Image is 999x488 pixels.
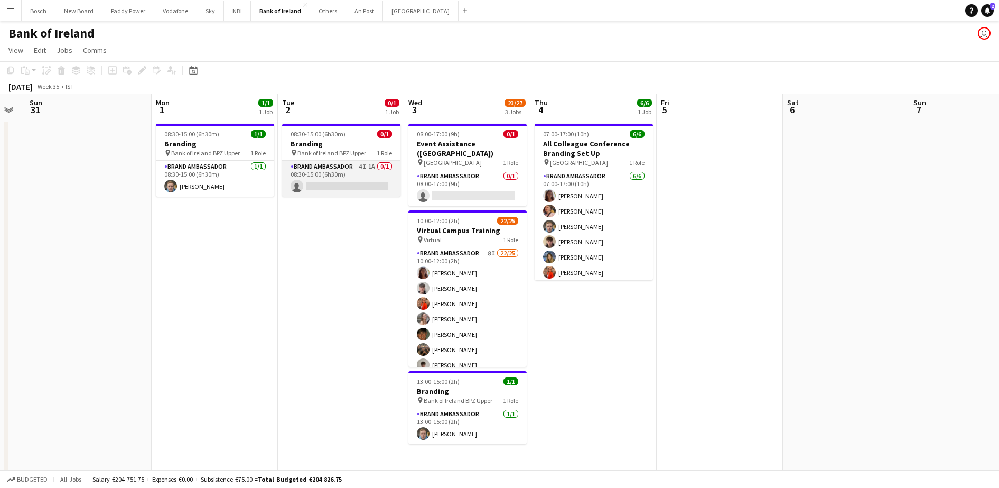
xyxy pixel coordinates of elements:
span: Bank of Ireland BPZ Upper [424,397,492,404]
span: Virtual [424,236,442,244]
app-job-card: 08:30-15:00 (6h30m)0/1Branding Bank of Ireland BPZ Upper1 RoleBrand Ambassador4I1A0/108:30-15:00 ... [282,124,400,197]
span: View [8,45,23,55]
div: 3 Jobs [505,108,525,116]
app-job-card: 13:00-15:00 (2h)1/1Branding Bank of Ireland BPZ Upper1 RoleBrand Ambassador1/113:00-15:00 (2h)[PE... [408,371,527,444]
span: [GEOGRAPHIC_DATA] [550,159,608,167]
span: 23/27 [505,99,526,107]
span: 0/1 [377,130,392,138]
span: [GEOGRAPHIC_DATA] [424,159,482,167]
span: 1 Role [629,159,645,167]
span: Week 35 [35,82,61,90]
button: Others [310,1,346,21]
span: 6/6 [630,130,645,138]
span: 1/1 [503,377,518,385]
span: 2 [281,104,294,116]
span: Sat [787,98,799,107]
span: 4 [533,104,548,116]
span: 08:30-15:00 (6h30m) [164,130,219,138]
button: New Board [55,1,102,21]
app-card-role: Brand Ambassador1/113:00-15:00 (2h)[PERSON_NAME] [408,408,527,444]
span: 1 Role [377,149,392,157]
h3: Branding [282,139,400,149]
span: 0/1 [503,130,518,138]
span: 10:00-12:00 (2h) [417,217,460,225]
a: Edit [30,43,50,57]
span: 08:30-15:00 (6h30m) [291,130,346,138]
span: 0/1 [385,99,399,107]
span: Thu [535,98,548,107]
span: Tue [282,98,294,107]
app-user-avatar: Katie Shovlin [978,27,991,40]
div: 1 Job [385,108,399,116]
app-job-card: 10:00-12:00 (2h)22/25Virtual Campus Training Virtual1 RoleBrand Ambassador8I22/2510:00-12:00 (2h)... [408,210,527,367]
span: All jobs [58,475,83,483]
span: Fri [661,98,669,107]
span: 1 [154,104,170,116]
h3: All Colleague Conference Branding Set Up [535,139,653,158]
span: 22/25 [497,217,518,225]
span: 2 [990,3,995,10]
div: 1 Job [259,108,273,116]
span: 6/6 [637,99,652,107]
span: Mon [156,98,170,107]
span: Budgeted [17,476,48,483]
span: Bank of Ireland BPZ Upper [297,149,366,157]
h3: Branding [156,139,274,149]
app-card-role: Brand Ambassador4I1A0/108:30-15:00 (6h30m) [282,161,400,197]
span: Sun [30,98,42,107]
button: An Post [346,1,383,21]
app-job-card: 08:00-17:00 (9h)0/1Event Assistance ([GEOGRAPHIC_DATA]) [GEOGRAPHIC_DATA]1 RoleBrand Ambassador0/... [408,124,527,206]
span: 1 Role [503,236,518,244]
h3: Virtual Campus Training [408,226,527,235]
a: 2 [981,4,994,17]
span: 1 Role [503,159,518,167]
span: 1 Role [250,149,266,157]
a: Jobs [52,43,77,57]
h1: Bank of Ireland [8,25,95,41]
span: 7 [912,104,926,116]
app-job-card: 07:00-17:00 (10h)6/6All Colleague Conference Branding Set Up [GEOGRAPHIC_DATA]1 RoleBrand Ambassa... [535,124,653,280]
span: Comms [83,45,107,55]
div: IST [66,82,74,90]
div: 1 Job [638,108,651,116]
h3: Event Assistance ([GEOGRAPHIC_DATA]) [408,139,527,158]
button: Bosch [22,1,55,21]
button: NBI [224,1,251,21]
span: 5 [659,104,669,116]
span: Wed [408,98,422,107]
app-job-card: 08:30-15:00 (6h30m)1/1Branding Bank of Ireland BPZ Upper1 RoleBrand Ambassador1/108:30-15:00 (6h3... [156,124,274,197]
span: 1/1 [251,130,266,138]
app-card-role: Brand Ambassador0/108:00-17:00 (9h) [408,170,527,206]
button: Sky [197,1,224,21]
span: 13:00-15:00 (2h) [417,377,460,385]
span: Bank of Ireland BPZ Upper [171,149,240,157]
span: 6 [786,104,799,116]
a: Comms [79,43,111,57]
span: Sun [913,98,926,107]
span: 3 [407,104,422,116]
div: Salary €204 751.75 + Expenses €0.00 + Subsistence €75.00 = [92,475,342,483]
button: Vodafone [154,1,197,21]
span: Edit [34,45,46,55]
button: Budgeted [5,474,49,485]
span: 1/1 [258,99,273,107]
span: 1 Role [503,397,518,404]
button: Bank of Ireland [251,1,310,21]
div: [DATE] [8,81,33,92]
span: 08:00-17:00 (9h) [417,130,460,138]
span: Jobs [57,45,72,55]
span: Total Budgeted €204 826.75 [258,475,342,483]
span: 31 [28,104,42,116]
app-card-role: Brand Ambassador1/108:30-15:00 (6h30m)[PERSON_NAME] [156,161,274,197]
span: 07:00-17:00 (10h) [543,130,589,138]
a: View [4,43,27,57]
button: [GEOGRAPHIC_DATA] [383,1,459,21]
button: Paddy Power [102,1,154,21]
h3: Branding [408,386,527,396]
